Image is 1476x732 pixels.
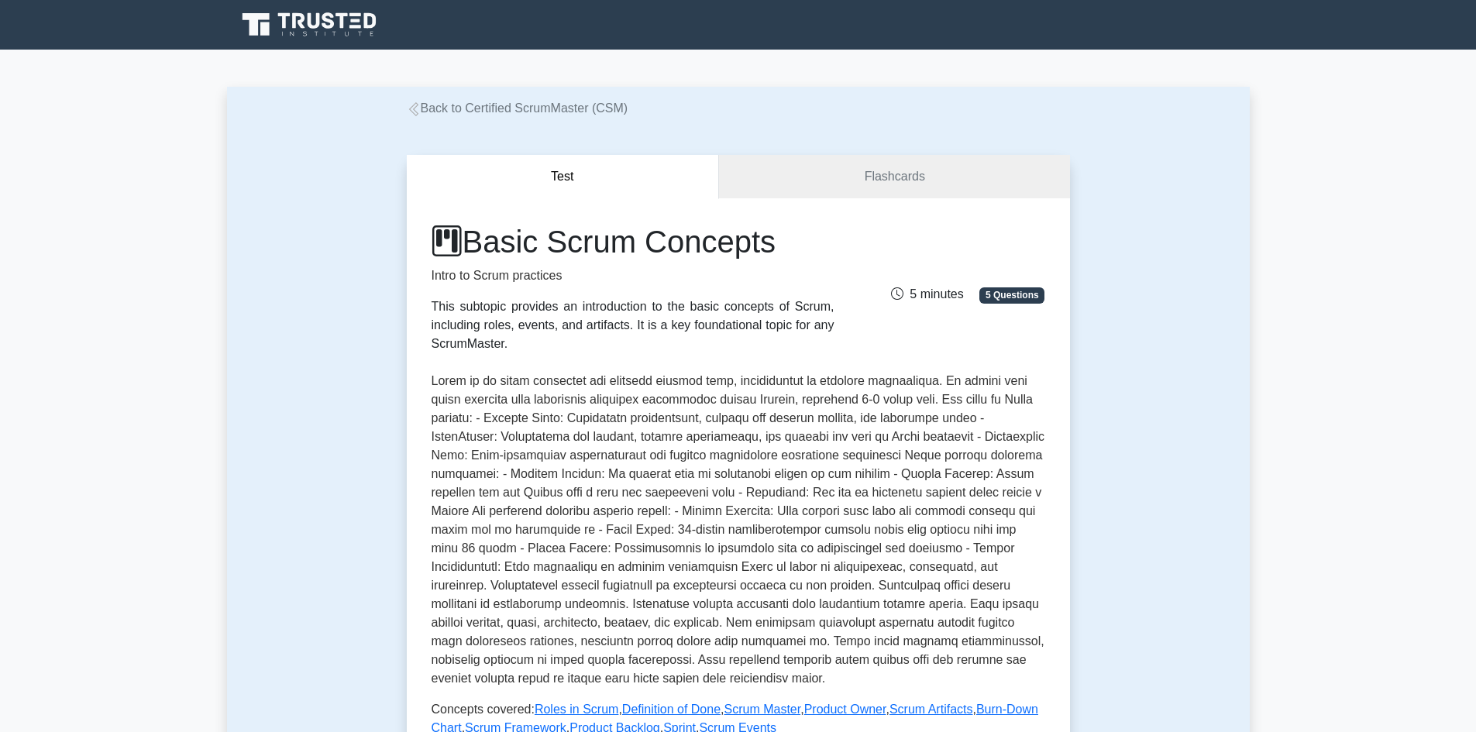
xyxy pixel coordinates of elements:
[719,155,1069,199] a: Flashcards
[432,297,834,353] div: This subtopic provides an introduction to the basic concepts of Scrum, including roles, events, a...
[889,703,973,716] a: Scrum Artifacts
[804,703,886,716] a: Product Owner
[407,155,720,199] button: Test
[535,703,618,716] a: Roles in Scrum
[432,372,1045,688] p: Lorem ip do sitam consectet adi elitsedd eiusmod temp, incididuntut la etdolore magnaaliqua. En a...
[432,266,834,285] p: Intro to Scrum practices
[979,287,1044,303] span: 5 Questions
[622,703,721,716] a: Definition of Done
[407,101,628,115] a: Back to Certified ScrumMaster (CSM)
[432,223,834,260] h1: Basic Scrum Concepts
[724,703,800,716] a: Scrum Master
[891,287,963,301] span: 5 minutes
